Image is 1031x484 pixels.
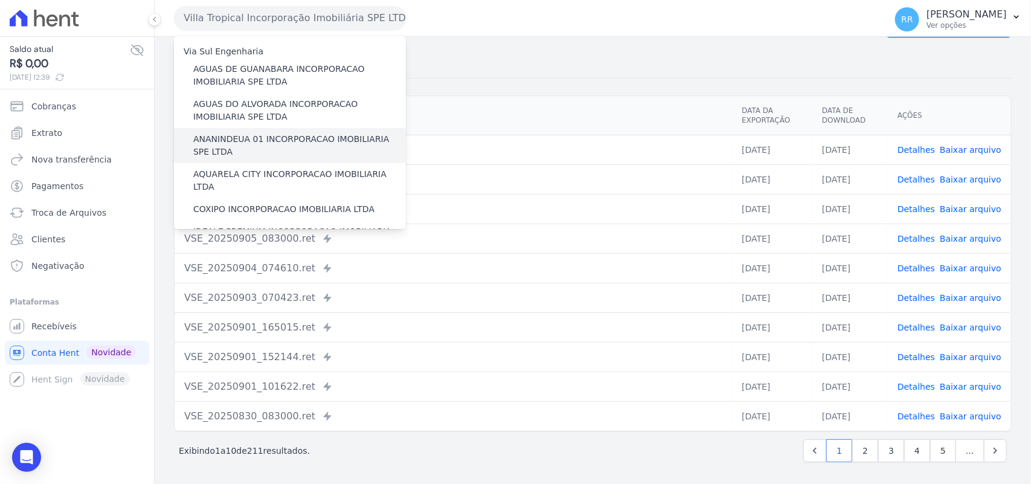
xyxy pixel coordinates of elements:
[184,409,722,424] div: VSE_20250830_083000.ret
[898,204,935,214] a: Detalhes
[10,72,130,83] span: [DATE] 12:39
[179,445,310,457] p: Exibindo a de resultados.
[940,411,1001,421] a: Baixar arquivo
[193,168,406,193] label: AQUARELA CITY INCORPORACAO IMOBILIARIA LTDA
[226,446,237,456] span: 10
[184,231,722,246] div: VSE_20250905_083000.ret
[247,446,263,456] span: 211
[888,96,1011,135] th: Ações
[193,133,406,158] label: ANANINDEUA 01 INCORPORACAO IMOBILIARIA SPE LTDA
[732,194,812,224] td: [DATE]
[826,439,852,462] a: 1
[31,260,85,272] span: Negativação
[175,96,732,135] th: Arquivo
[5,341,149,365] a: Conta Hent Novidade
[898,175,935,184] a: Detalhes
[901,15,913,24] span: RR
[812,253,888,283] td: [DATE]
[898,145,935,155] a: Detalhes
[5,254,149,278] a: Negativação
[86,346,136,359] span: Novidade
[940,293,1001,303] a: Baixar arquivo
[898,263,935,273] a: Detalhes
[732,224,812,253] td: [DATE]
[898,293,935,303] a: Detalhes
[10,295,144,309] div: Plataformas
[927,8,1007,21] p: [PERSON_NAME]
[31,180,83,192] span: Pagamentos
[184,202,722,216] div: VSE_20250906_083004.ret
[940,382,1001,392] a: Baixar arquivo
[732,253,812,283] td: [DATE]
[184,172,722,187] div: VSE_20250909_072152.ret
[898,323,935,332] a: Detalhes
[812,96,888,135] th: Data de Download
[878,439,904,462] a: 3
[10,43,130,56] span: Saldo atual
[732,135,812,164] td: [DATE]
[898,234,935,244] a: Detalhes
[940,352,1001,362] a: Baixar arquivo
[184,47,263,56] label: Via Sul Engenharia
[174,6,406,30] button: Villa Tropical Incorporação Imobiliária SPE LTDA
[940,145,1001,155] a: Baixar arquivo
[940,234,1001,244] a: Baixar arquivo
[956,439,984,462] span: …
[5,201,149,225] a: Troca de Arquivos
[885,2,1031,36] button: RR [PERSON_NAME] Ver opções
[193,63,406,88] label: AGUAS DE GUANABARA INCORPORACAO IMOBILIARIA SPE LTDA
[984,439,1007,462] a: Next
[10,94,144,392] nav: Sidebar
[732,283,812,312] td: [DATE]
[812,372,888,401] td: [DATE]
[812,194,888,224] td: [DATE]
[215,446,220,456] span: 1
[732,164,812,194] td: [DATE]
[812,312,888,342] td: [DATE]
[193,203,374,216] label: COXIPO INCORPORACAO IMOBILIARIA LTDA
[812,342,888,372] td: [DATE]
[904,439,930,462] a: 4
[5,314,149,338] a: Recebíveis
[31,233,65,245] span: Clientes
[193,225,406,251] label: IDEALE PREMIUM INCORPORACAO IMOBILIARIA LTDA
[940,204,1001,214] a: Baixar arquivo
[10,56,130,72] span: R$ 0,00
[898,352,935,362] a: Detalhes
[31,347,79,359] span: Conta Hent
[184,320,722,335] div: VSE_20250901_165015.ret
[31,207,106,219] span: Troca de Arquivos
[5,94,149,118] a: Cobranças
[5,174,149,198] a: Pagamentos
[898,411,935,421] a: Detalhes
[940,323,1001,332] a: Baixar arquivo
[732,372,812,401] td: [DATE]
[812,135,888,164] td: [DATE]
[193,98,406,123] label: AGUAS DO ALVORADA INCORPORACAO IMOBILIARIA SPE LTDA
[184,143,722,157] div: VSE_20250910_102918.ret
[812,224,888,253] td: [DATE]
[184,291,722,305] div: VSE_20250903_070423.ret
[812,283,888,312] td: [DATE]
[732,96,812,135] th: Data da Exportação
[5,121,149,145] a: Extrato
[940,263,1001,273] a: Baixar arquivo
[732,342,812,372] td: [DATE]
[31,127,62,139] span: Extrato
[852,439,878,462] a: 2
[898,382,935,392] a: Detalhes
[12,443,41,472] div: Open Intercom Messenger
[31,100,76,112] span: Cobranças
[812,401,888,431] td: [DATE]
[940,175,1001,184] a: Baixar arquivo
[803,439,826,462] a: Previous
[31,153,112,166] span: Nova transferência
[31,320,77,332] span: Recebíveis
[927,21,1007,30] p: Ver opções
[812,164,888,194] td: [DATE]
[5,227,149,251] a: Clientes
[930,439,956,462] a: 5
[5,147,149,172] a: Nova transferência
[732,401,812,431] td: [DATE]
[184,379,722,394] div: VSE_20250901_101622.ret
